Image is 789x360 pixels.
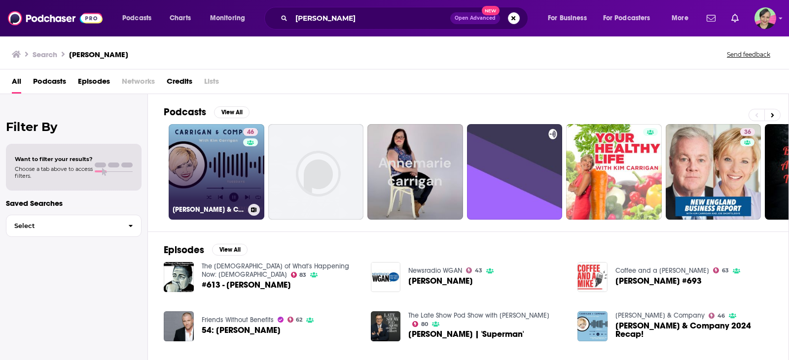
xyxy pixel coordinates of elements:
[754,7,776,29] span: Logged in as LizDVictoryBelt
[548,11,587,25] span: For Business
[709,313,725,319] a: 46
[615,277,702,285] span: [PERSON_NAME] #693
[672,11,688,25] span: More
[577,311,608,341] img: Carrigan & Company 2024 Recap!
[291,272,307,278] a: 83
[744,128,751,137] span: 36
[202,326,281,334] span: 54: [PERSON_NAME]
[8,9,103,28] img: Podchaser - Follow, Share and Rate Podcasts
[615,277,702,285] a: Tommy Carrigan #693
[666,124,761,220] a: 36
[412,321,428,327] a: 80
[408,277,473,285] a: Don Carrigan
[163,10,197,26] a: Charts
[615,322,773,338] a: Carrigan & Company 2024 Recap!
[408,330,524,338] span: [PERSON_NAME] | 'Superman'
[408,266,462,275] a: Newsradio WGAN
[33,50,57,59] h3: Search
[169,124,264,220] a: 46[PERSON_NAME] & Company
[421,322,428,327] span: 80
[204,73,219,94] span: Lists
[408,277,473,285] span: [PERSON_NAME]
[202,326,281,334] a: 54: Sean Carrigan
[717,314,725,318] span: 46
[408,330,524,338] a: Anthony Carrigan | 'Superman'
[665,10,701,26] button: open menu
[164,244,204,256] h2: Episodes
[371,262,401,292] img: Don Carrigan
[202,262,349,279] a: The Church of What's Happening Now: The New Testament
[597,10,665,26] button: open menu
[243,128,258,136] a: 46
[202,316,274,324] a: Friends Without Benefits
[722,268,729,273] span: 63
[78,73,110,94] a: Episodes
[455,16,496,21] span: Open Advanced
[164,106,206,118] h2: Podcasts
[482,6,500,15] span: New
[164,244,248,256] a: EpisodesView All
[164,106,250,118] a: PodcastsView All
[615,266,709,275] a: Coffee and a Mike
[299,273,306,277] span: 83
[122,11,151,25] span: Podcasts
[15,156,93,163] span: Want to filter your results?
[475,268,482,273] span: 43
[6,120,142,134] h2: Filter By
[170,11,191,25] span: Charts
[173,205,244,214] h3: [PERSON_NAME] & Company
[450,12,500,24] button: Open AdvancedNew
[202,281,291,289] span: #613 - [PERSON_NAME]
[210,11,245,25] span: Monitoring
[202,281,291,289] a: #613 - Sean Carrigan
[287,317,303,323] a: 62
[69,50,128,59] h3: [PERSON_NAME]
[274,7,538,30] div: Search podcasts, credits, & more...
[212,244,248,256] button: View All
[291,10,450,26] input: Search podcasts, credits, & more...
[615,322,773,338] span: [PERSON_NAME] & Company 2024 Recap!
[33,73,66,94] a: Podcasts
[247,128,254,137] span: 46
[713,267,729,273] a: 63
[754,7,776,29] img: User Profile
[541,10,599,26] button: open menu
[203,10,258,26] button: open menu
[167,73,192,94] a: Credits
[603,11,650,25] span: For Podcasters
[408,311,549,320] a: The Late Show Pod Show with Stephen Colbert
[6,215,142,237] button: Select
[754,7,776,29] button: Show profile menu
[371,311,401,341] img: Anthony Carrigan | 'Superman'
[296,318,302,322] span: 62
[615,311,705,320] a: Carrigan & Company
[115,10,164,26] button: open menu
[164,311,194,341] img: 54: Sean Carrigan
[12,73,21,94] a: All
[703,10,719,27] a: Show notifications dropdown
[724,50,773,59] button: Send feedback
[6,223,120,229] span: Select
[122,73,155,94] span: Networks
[214,106,250,118] button: View All
[577,262,608,292] img: Tommy Carrigan #693
[466,267,482,273] a: 43
[15,165,93,179] span: Choose a tab above to access filters.
[6,198,142,208] p: Saved Searches
[740,128,755,136] a: 36
[727,10,743,27] a: Show notifications dropdown
[164,262,194,292] img: #613 - Sean Carrigan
